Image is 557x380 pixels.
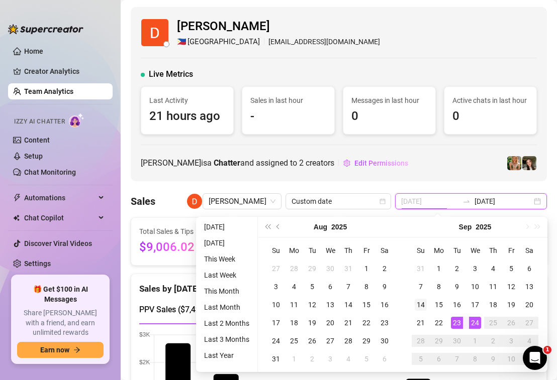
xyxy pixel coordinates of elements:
div: 18 [487,299,499,311]
div: 5 [360,353,373,365]
td: 2025-07-28 [285,260,303,278]
div: Sales by [DATE] - [DATE] [139,274,538,296]
span: to [462,197,471,205]
span: [PERSON_NAME] is a and assigned to creators [141,157,334,169]
div: 24 [270,335,282,347]
div: 6 [379,353,391,365]
div: 7 [342,281,354,293]
div: 7 [451,353,463,365]
button: Choose a month [459,217,472,237]
td: 2025-09-11 [484,278,502,296]
div: 17 [469,299,481,311]
td: 2025-08-15 [357,296,376,314]
div: 8 [433,281,445,293]
h4: Sales [131,194,155,208]
td: 2025-10-06 [430,350,448,368]
td: 2025-08-30 [376,332,394,350]
div: 5 [306,281,318,293]
div: 2 [379,263,391,275]
div: 30 [324,263,336,275]
div: 28 [288,263,300,275]
div: 2 [451,263,463,275]
span: 🇵🇭 [177,36,187,48]
div: 8 [469,353,481,365]
span: Active chats in last hour [452,95,528,106]
td: 2025-09-12 [502,278,520,296]
td: 2025-09-26 [502,314,520,332]
td: 2025-08-16 [376,296,394,314]
td: 2025-08-12 [303,296,321,314]
span: [GEOGRAPHIC_DATA] [188,36,260,48]
a: Creator Analytics [24,63,105,79]
div: 27 [324,335,336,347]
td: 2025-10-01 [466,332,484,350]
td: 2025-08-18 [285,314,303,332]
div: 28 [342,335,354,347]
span: Messages in last hour [351,95,427,106]
div: 3 [469,263,481,275]
a: Team Analytics [24,87,73,95]
div: 14 [342,299,354,311]
span: arrow-right [73,346,80,353]
td: 2025-09-19 [502,296,520,314]
span: Chat Copilot [24,210,96,226]
div: 20 [324,317,336,329]
div: 7 [415,281,427,293]
div: 26 [306,335,318,347]
iframe: Intercom live chat [523,346,547,370]
div: 15 [360,299,373,311]
td: 2025-09-14 [412,296,430,314]
th: Tu [448,241,466,260]
img: Willow [507,156,521,170]
div: 23 [379,317,391,329]
th: Su [267,241,285,260]
button: Choose a month [314,217,327,237]
td: 2025-08-07 [339,278,357,296]
div: 9 [451,281,463,293]
td: 2025-08-10 [267,296,285,314]
input: End date [475,196,532,207]
div: 3 [324,353,336,365]
div: 11 [487,281,499,293]
div: 6 [433,353,445,365]
div: 6 [324,281,336,293]
li: This Month [200,285,253,297]
th: Fr [502,241,520,260]
td: 2025-08-25 [285,332,303,350]
td: 2025-08-23 [376,314,394,332]
td: 2025-09-04 [484,260,502,278]
div: 23 [451,317,463,329]
span: Total Sales & Tips [139,226,220,237]
div: 12 [505,281,517,293]
div: 18 [288,317,300,329]
a: Settings [24,260,51,268]
td: 2025-08-13 [321,296,339,314]
div: 22 [360,317,373,329]
div: 29 [433,335,445,347]
div: 19 [505,299,517,311]
span: Live Metrics [149,68,193,80]
td: 2025-09-30 [448,332,466,350]
td: 2025-10-10 [502,350,520,368]
td: 2025-08-20 [321,314,339,332]
td: 2025-08-01 [357,260,376,278]
td: 2025-09-05 [502,260,520,278]
div: 31 [415,263,427,275]
div: 13 [523,281,535,293]
span: Izzy AI Chatter [14,117,65,126]
td: 2025-09-04 [339,350,357,368]
div: 16 [379,299,391,311]
span: Last Activity [149,95,225,106]
div: 14 [415,299,427,311]
td: 2025-10-03 [502,332,520,350]
div: 8 [360,281,373,293]
td: 2025-08-19 [303,314,321,332]
b: Chatter [214,158,240,168]
div: 2 [306,353,318,365]
td: 2025-09-09 [448,278,466,296]
td: 2025-09-22 [430,314,448,332]
li: Last Week [200,269,253,281]
span: PPV Sales ( $7,425 ) [139,305,208,314]
td: 2025-10-02 [484,332,502,350]
li: Last 2 Months [200,317,253,329]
